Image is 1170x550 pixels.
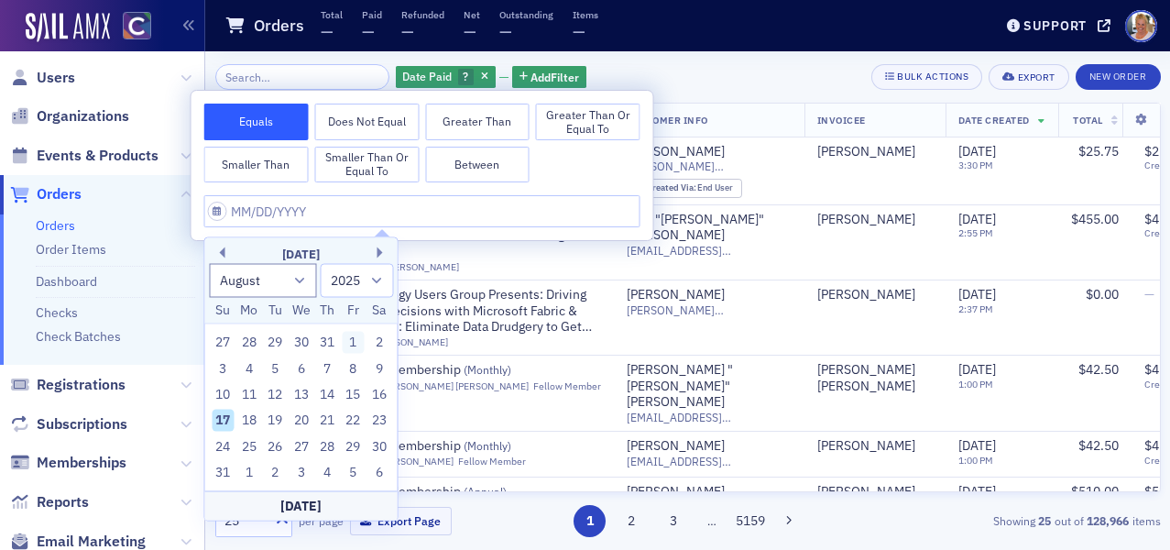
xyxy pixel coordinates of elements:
[1078,437,1119,454] span: $42.50
[36,328,121,345] a: Check Batches
[817,212,915,228] a: [PERSON_NAME]
[343,332,365,354] div: Choose Friday, August 1st, 2025
[627,455,792,468] span: [EMAIL_ADDRESS][DOMAIN_NAME]
[10,375,126,395] a: Registrations
[210,329,392,486] div: month 2025-08
[343,435,365,457] div: Choose Friday, August 29th, 2025
[958,483,996,500] span: [DATE]
[657,505,689,537] button: 3
[627,212,792,244] div: Yilin "[PERSON_NAME]" [PERSON_NAME]
[264,332,286,354] div: Choose Tuesday, July 29th, 2025
[10,68,75,88] a: Users
[212,410,234,432] div: Choose Sunday, August 17th, 2025
[36,273,97,290] a: Dashboard
[264,462,286,484] div: Choose Tuesday, September 2nd, 2025
[1018,72,1055,82] div: Export
[316,332,338,354] div: Choose Thursday, July 31st, 2025
[1071,211,1119,227] span: $455.00
[958,226,993,239] time: 2:55 PM
[368,462,390,484] div: Choose Saturday, September 6th, 2025
[314,147,419,183] button: Smaller Than or Equal To
[817,438,933,455] span: Donna Konz
[290,384,312,406] div: Choose Wednesday, August 13th, 2025
[345,438,576,455] span: COCPA Membership
[345,362,576,379] a: COCPA Membership (Monthly)
[204,147,309,183] button: Smaller Than
[343,410,365,432] div: Choose Friday, August 22nd, 2025
[627,484,725,500] a: [PERSON_NAME]
[627,362,792,411] div: [PERSON_NAME] "[PERSON_NAME]" [PERSON_NAME]
[533,380,601,392] div: Fellow Member
[264,410,286,432] div: Choose Tuesday, August 19th, 2025
[1125,10,1157,42] span: Profile
[368,332,390,354] div: Choose Saturday, August 2nd, 2025
[37,492,89,512] span: Reports
[37,414,127,434] span: Subscriptions
[817,114,866,126] span: Invoicee
[37,146,159,166] span: Events & Products
[464,362,511,377] span: ( Monthly )
[817,287,915,303] a: [PERSON_NAME]
[817,144,915,160] div: [PERSON_NAME]
[1078,361,1119,378] span: $42.50
[10,106,129,126] a: Organizations
[37,375,126,395] span: Registrations
[958,159,993,171] time: 3:30 PM
[647,181,698,193] span: Created Via :
[616,505,648,537] button: 2
[858,512,1161,529] div: Showing out of items
[314,104,419,140] button: Does Not Equal
[627,438,725,455] a: [PERSON_NAME]
[264,300,286,322] div: Tu
[871,64,982,90] button: Bulk Actions
[499,21,512,42] span: —
[316,462,338,484] div: Choose Thursday, September 4th, 2025
[290,357,312,379] div: Choose Wednesday, August 6th, 2025
[36,217,75,234] a: Orders
[264,435,286,457] div: Choose Tuesday, August 26th, 2025
[386,261,459,273] a: [PERSON_NAME]
[375,336,448,348] a: [PERSON_NAME]
[368,435,390,457] div: Choose Saturday, August 30th, 2025
[817,438,915,455] a: [PERSON_NAME]
[316,384,338,406] div: Choose Thursday, August 14th, 2025
[316,357,338,379] div: Choose Thursday, August 7th, 2025
[897,71,968,82] div: Bulk Actions
[290,410,312,432] div: Choose Wednesday, August 20th, 2025
[1073,114,1103,126] span: Total
[316,300,338,322] div: Th
[238,435,260,457] div: Choose Monday, August 25th, 2025
[817,484,933,500] span: Brian Baum
[212,300,234,322] div: Su
[627,159,792,173] span: [PERSON_NAME][EMAIL_ADDRESS][DOMAIN_NAME]
[958,361,996,378] span: [DATE]
[958,211,996,227] span: [DATE]
[627,244,792,258] span: [EMAIL_ADDRESS][DOMAIN_NAME]
[343,357,365,379] div: Choose Friday, August 8th, 2025
[627,144,725,160] div: [PERSON_NAME]
[734,505,766,537] button: 5159
[368,300,390,322] div: Sa
[1023,17,1087,34] div: Support
[264,384,286,406] div: Choose Tuesday, August 12th, 2025
[362,21,375,42] span: —
[530,69,579,85] span: Add Filter
[214,247,225,258] button: Previous Month
[817,212,933,228] span: Elaine Liu
[212,332,234,354] div: Choose Sunday, July 27th, 2025
[380,380,529,392] a: [PERSON_NAME] [PERSON_NAME]
[238,357,260,379] div: Choose Monday, August 4th, 2025
[817,484,915,500] a: [PERSON_NAME]
[264,357,286,379] div: Choose Tuesday, August 5th, 2025
[627,287,725,303] div: [PERSON_NAME]
[212,462,234,484] div: Choose Sunday, August 31st, 2025
[238,332,260,354] div: Choose Monday, July 28th, 2025
[345,287,602,335] span: Technology Users Group Presents: Driving Better Decisions with Microsoft Fabric & Power BI: Elimi...
[368,384,390,406] div: Choose Saturday, August 16th, 2025
[536,104,640,140] button: Greater Than or Equal To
